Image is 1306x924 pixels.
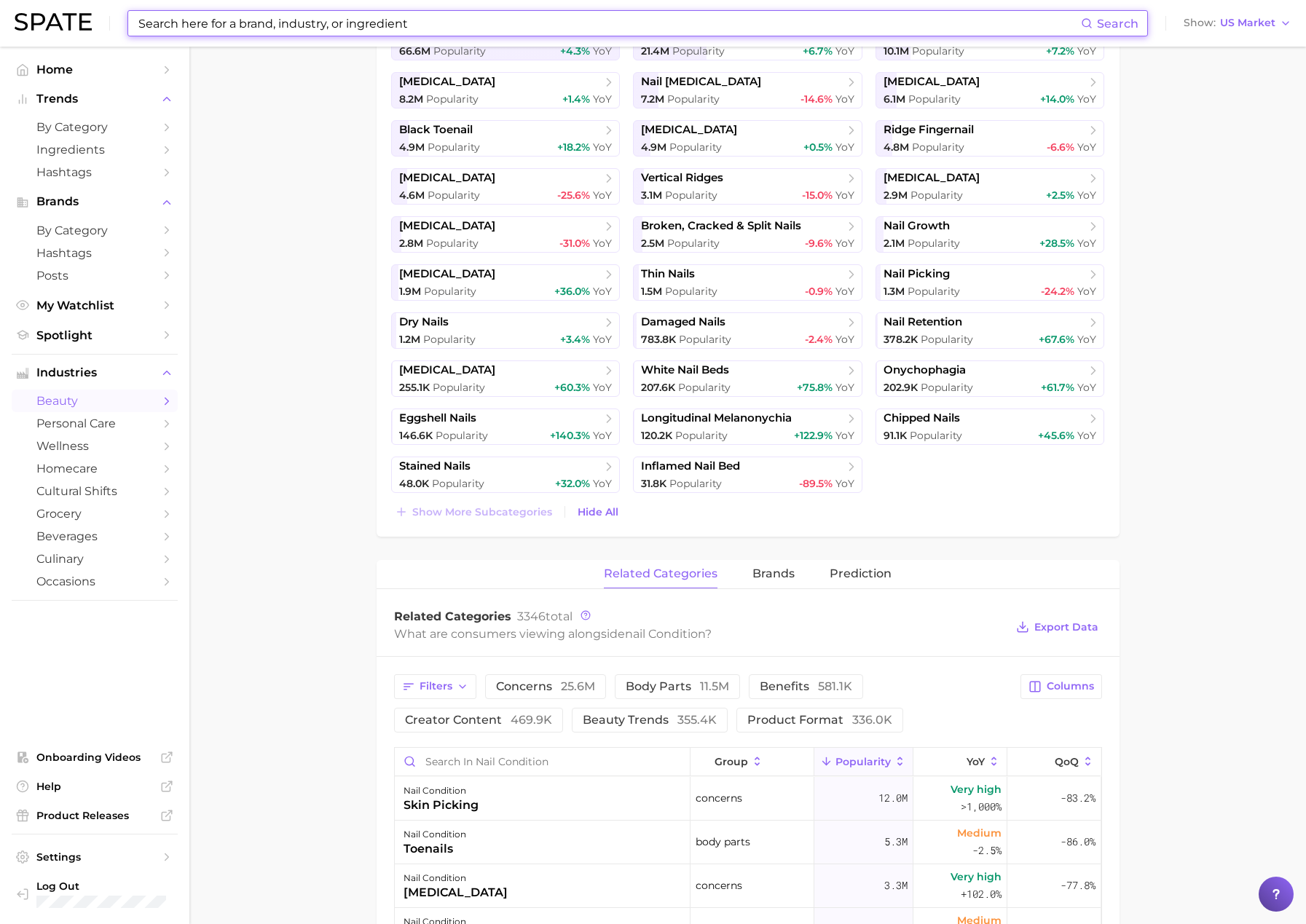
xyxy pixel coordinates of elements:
[803,44,833,58] span: +6.7%
[394,609,511,623] span: Related Categories
[665,189,717,202] span: Popularity
[1046,189,1074,202] span: +2.5%
[835,285,854,298] span: YoY
[593,333,612,346] span: YoY
[399,315,449,329] span: dry nails
[1034,621,1098,633] span: Export Data
[12,191,178,213] button: Brands
[426,237,479,250] span: Popularity
[36,462,153,475] span: homecare
[399,477,429,490] span: 48.0k
[593,477,612,490] span: YoY
[876,120,1105,157] a: ridge fingernail4.8m Popularity-6.6% YoY
[404,797,479,814] div: skin picking
[633,264,862,301] a: thin nails1.5m Popularity-0.9% YoY
[36,394,153,408] span: beauty
[12,775,178,797] a: Help
[604,567,717,580] span: related categories
[641,189,662,202] span: 3.1m
[884,285,905,298] span: 1.3m
[399,92,423,106] span: 8.2m
[908,285,960,298] span: Popularity
[1046,44,1074,58] span: +7.2%
[641,123,737,137] span: [MEDICAL_DATA]
[574,502,622,522] button: Hide All
[1077,189,1096,202] span: YoY
[426,92,479,106] span: Popularity
[36,328,153,342] span: Spotlight
[12,548,178,570] a: culinary
[399,189,425,202] span: 4.6m
[805,333,833,346] span: -2.4%
[835,429,854,442] span: YoY
[625,627,705,641] span: nail condition
[835,477,854,490] span: YoY
[36,120,153,134] span: by Category
[394,624,1006,644] div: What are consumers viewing alongside ?
[404,826,466,843] div: nail condition
[391,264,621,301] a: [MEDICAL_DATA]1.9m Popularity+36.0% YoY
[641,411,792,425] span: longitudinal melanonychia
[12,138,178,161] a: Ingredients
[391,360,621,397] a: [MEDICAL_DATA]255.1k Popularity+60.3% YoY
[884,267,950,281] span: nail picking
[884,92,905,106] span: 6.1m
[667,92,720,106] span: Popularity
[910,429,962,442] span: Popularity
[404,840,466,858] div: toenails
[884,363,966,377] span: onychophagia
[884,333,918,346] span: 378.2k
[1077,44,1096,58] span: YoY
[404,884,508,901] div: [MEDICAL_DATA]
[432,477,484,490] span: Popularity
[876,408,1105,445] a: chipped nails91.1k Popularity+45.6% YoY
[391,120,621,157] a: black toenail4.9m Popularity+18.2% YoY
[633,168,862,205] a: vertical ridges3.1m Popularity-15.0% YoY
[1077,92,1096,106] span: YoY
[805,285,833,298] span: -0.9%
[912,141,964,154] span: Popularity
[554,381,590,394] span: +60.3%
[36,850,153,864] span: Settings
[878,789,908,807] span: 12.0m
[436,429,488,442] span: Popularity
[1047,680,1094,692] span: Columns
[641,315,725,329] span: damaged nails
[36,269,153,283] span: Posts
[593,189,612,202] span: YoY
[1039,333,1074,346] span: +67.6%
[1077,381,1096,394] span: YoY
[557,189,590,202] span: -25.6%
[1061,833,1095,850] span: -86.0%
[876,264,1105,301] a: nail picking1.3m Popularity-24.2% YoY
[395,748,690,775] input: Search in nail condition
[12,412,178,435] a: personal care
[884,411,960,425] span: chipped nails
[15,13,92,31] img: SPATE
[517,609,546,623] span: 3346
[679,333,731,346] span: Popularity
[641,171,723,185] span: vertical ridges
[641,44,669,58] span: 21.4m
[876,360,1105,397] a: onychophagia202.9k Popularity+61.7% YoY
[593,381,612,394] span: YoY
[884,75,980,89] span: [MEDICAL_DATA]
[910,189,963,202] span: Popularity
[12,805,178,826] a: Product Releases
[641,381,675,394] span: 207.6k
[412,506,552,518] span: Show more subcategories
[36,416,153,430] span: personal care
[593,44,612,58] span: YoY
[12,846,178,868] a: Settings
[399,44,430,58] span: 66.6m
[876,168,1105,205] a: [MEDICAL_DATA]2.9m Popularity+2.5% YoY
[696,789,742,807] span: concerns
[36,574,153,588] span: occasions
[908,237,960,250] span: Popularity
[961,799,1002,813] span: >1,000%
[137,11,1081,36] input: Search here for a brand, industry, or ingredient
[835,44,854,58] span: YoY
[884,171,980,185] span: [MEDICAL_DATA]
[967,756,985,767] span: YoY
[583,714,717,726] span: beauty trends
